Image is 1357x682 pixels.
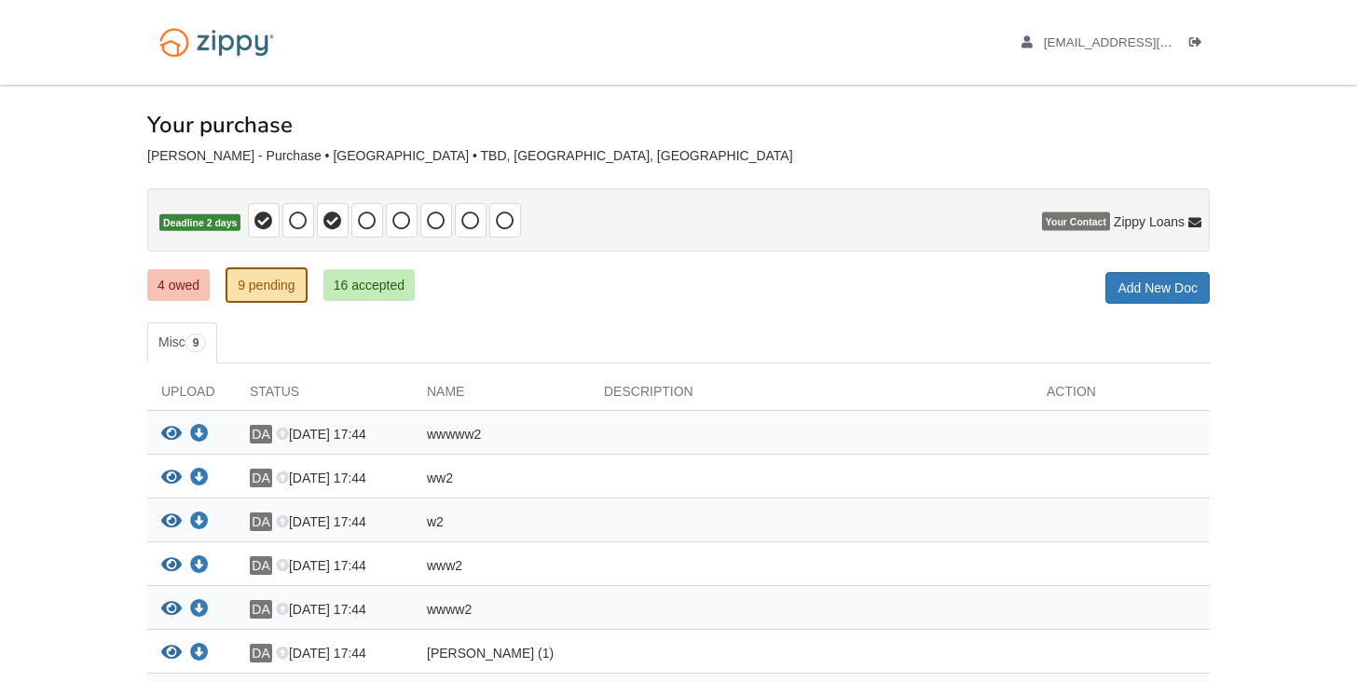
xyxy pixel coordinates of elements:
[250,644,272,662] span: DA
[147,113,293,137] h1: Your purchase
[1189,35,1210,54] a: Log out
[276,514,366,529] span: [DATE] 17:44
[147,382,236,410] div: Upload
[190,603,209,618] a: Download wwww2
[427,602,472,617] span: wwww2
[190,515,209,530] a: Download w2
[147,148,1210,164] div: [PERSON_NAME] - Purchase • [GEOGRAPHIC_DATA] • TBD, [GEOGRAPHIC_DATA], [GEOGRAPHIC_DATA]
[427,646,554,661] span: [PERSON_NAME] (1)
[590,382,1033,410] div: Description
[276,602,366,617] span: [DATE] 17:44
[161,425,182,444] button: View wwwww2
[413,382,590,410] div: Name
[250,425,272,443] span: DA
[190,647,209,662] a: Download donald (1)
[147,269,210,301] a: 4 owed
[427,558,462,573] span: www2
[190,471,209,486] a: Download ww2
[161,512,182,532] button: View w2
[190,559,209,574] a: Download www2
[1044,35,1257,49] span: arvizuteacher01@gmail.com
[250,556,272,575] span: DA
[276,427,366,442] span: [DATE] 17:44
[427,514,444,529] span: w2
[236,382,413,410] div: Status
[323,269,415,301] a: 16 accepted
[427,427,481,442] span: wwwww2
[427,471,453,485] span: ww2
[159,214,240,232] span: Deadline 2 days
[250,600,272,619] span: DA
[276,558,366,573] span: [DATE] 17:44
[1033,382,1210,410] div: Action
[161,600,182,620] button: View wwww2
[161,556,182,576] button: View www2
[226,267,308,303] a: 9 pending
[250,512,272,531] span: DA
[1114,212,1185,231] span: Zippy Loans
[1105,272,1210,304] a: Add New Doc
[1042,212,1110,231] span: Your Contact
[1021,35,1257,54] a: edit profile
[161,469,182,488] button: View ww2
[161,644,182,663] button: View donald (1)
[276,471,366,485] span: [DATE] 17:44
[190,428,209,443] a: Download wwwww2
[250,469,272,487] span: DA
[147,19,286,66] img: Logo
[147,322,217,363] a: Misc
[185,334,207,352] span: 9
[276,646,366,661] span: [DATE] 17:44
